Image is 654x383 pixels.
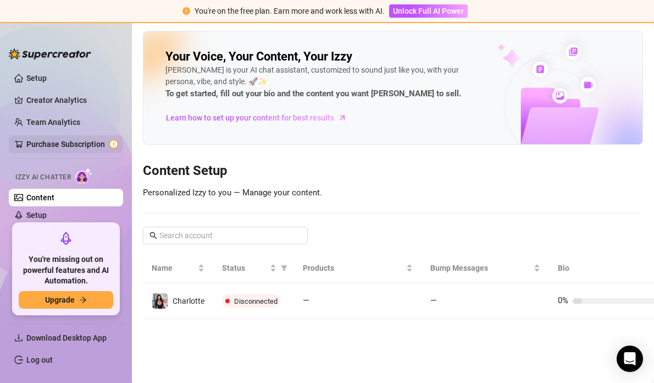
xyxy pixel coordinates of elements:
span: arrow-right [79,296,87,304]
span: filter [279,260,290,276]
a: Learn how to set up your content for best results [165,109,355,127]
th: Status [213,253,294,283]
th: Name [143,253,213,283]
span: 0% [558,296,568,305]
span: Status [222,262,268,274]
span: Upgrade [45,296,75,304]
span: You're missing out on powerful features and AI Automation. [19,254,113,287]
span: exclamation-circle [182,7,190,15]
th: Bump Messages [422,253,549,283]
span: — [303,296,309,305]
span: Name [152,262,196,274]
span: arrow-right [337,112,348,123]
a: Team Analytics [26,118,80,127]
span: Products [303,262,404,274]
span: download [14,333,23,342]
a: Unlock Full AI Power [389,7,468,15]
img: AI Chatter [75,168,92,184]
a: Purchase Subscriptionexclamation-circle [26,135,118,153]
span: Unlock Full AI Power [393,7,464,15]
span: — [430,296,437,305]
img: logo-BBDzfeDw.svg [9,48,91,59]
span: Bump Messages [430,262,531,274]
a: Creator Analytics [26,91,114,109]
div: [PERSON_NAME] is your AI chat assistant, customized to sound just like you, with your persona, vi... [165,64,484,101]
span: Charlotte [173,297,204,305]
a: Setup [26,211,47,220]
strong: To get started, fill out your bio and the content you want [PERSON_NAME] to sell. [165,89,461,99]
img: Charlotte [152,293,168,309]
button: Unlock Full AI Power [389,4,468,18]
a: Setup [26,74,47,83]
span: You're on the free plan. Earn more and work less with AI. [195,7,385,15]
div: Open Intercom Messenger [617,346,643,372]
th: Products [294,253,422,283]
span: Izzy AI Chatter [15,172,71,183]
span: Personalized Izzy to you — Manage your content. [143,188,322,198]
a: Log out [26,355,53,364]
span: filter [281,265,287,271]
h2: Your Voice, Your Content, Your Izzy [165,49,352,64]
span: Download Desktop App [26,333,107,342]
h3: Content Setup [143,162,643,180]
a: Content [26,193,54,202]
img: ai-chatter-content-library-cLFOSyPT.png [472,32,642,144]
span: Learn how to set up your content for best results [166,112,334,124]
span: Disconnected [234,297,278,305]
span: rocket [59,232,73,245]
button: Upgradearrow-right [19,291,113,309]
span: search [149,232,157,239]
input: Search account [159,229,292,242]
